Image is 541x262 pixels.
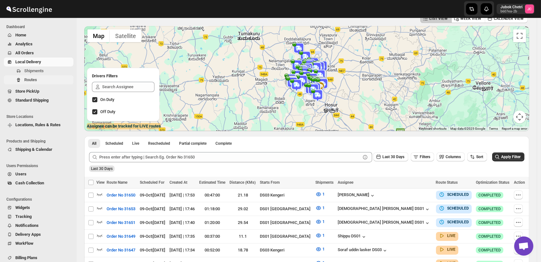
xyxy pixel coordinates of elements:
div: [DATE] | 17:34 [169,247,195,253]
button: Routes [4,75,73,84]
span: 09-Oct | [DATE] [140,234,165,239]
button: 1 [312,244,328,254]
div: 01:18:00 [199,206,226,212]
span: Order No 31650 [107,192,135,198]
span: Store PickUp [15,89,39,94]
text: JC [528,7,532,11]
span: Filters [420,155,430,159]
button: Users [4,170,73,179]
b: SCHEDULED [447,220,469,224]
span: Route Status [436,180,458,185]
button: Home [4,31,73,40]
button: 1 [312,217,328,227]
span: COMPLETED [478,206,501,212]
span: Rescheduled [148,141,170,146]
button: Order No 31647 [103,245,139,255]
span: WEEK VIEW [460,16,481,21]
span: Store Locations [6,114,73,119]
span: Locations, Rules & Rates [15,122,61,127]
div: 29.02 [229,206,256,212]
button: Analytics [4,40,73,49]
span: Live [132,141,139,146]
b: LIVE [447,247,456,252]
button: Columns [437,152,465,161]
div: 21.18 [229,192,256,198]
span: Optimization Status [476,180,509,185]
button: SCHEDULED [439,219,469,225]
span: Order No 31651 [107,220,135,226]
button: SCHEDULED [439,191,469,198]
div: DS01 [GEOGRAPHIC_DATA] [260,220,312,226]
button: Map camera controls [513,111,526,123]
span: COMPLETED [478,193,501,198]
span: 09-Oct | [DATE] [140,193,165,197]
a: Open this area in Google Maps (opens a new window) [86,123,107,131]
div: 00:47:00 [199,192,226,198]
button: Last 30 Days [373,152,408,161]
span: Off Duty [100,109,115,114]
button: Shippu DS01 [338,234,367,240]
span: Delivery Apps [15,232,41,237]
span: Partial complete [179,141,207,146]
button: Tracking [4,212,73,221]
b: SCHEDULED [447,192,469,197]
span: Home [15,33,26,37]
button: Soraf uddin lasker DS03 [338,247,388,254]
div: [DEMOGRAPHIC_DATA] [PERSON_NAME] DS01 [338,220,431,226]
button: CALENDER VIEW [485,14,528,23]
button: Order No 31651 [103,218,139,228]
span: Apply Filter [501,155,521,159]
span: Estimated Time [199,180,225,185]
span: Widgets [15,205,30,210]
div: 18.78 [229,247,256,253]
button: LIVE [439,233,456,239]
button: Order No 31649 [103,231,139,242]
span: Order No 31647 [107,247,135,253]
div: DS03 Kengeri [260,192,312,198]
span: Last 30 Days [382,155,404,159]
span: Map data ©2025 Google [450,127,485,130]
span: On Duty [100,97,114,102]
b: SCHEDULED [447,206,469,211]
span: Cash Collection [15,181,44,185]
span: View [96,180,105,185]
button: Keyboard shortcuts [419,127,447,131]
button: Shipments [4,66,73,75]
button: 1 [312,230,328,241]
span: Configurations [6,197,73,202]
div: Open chat [514,236,533,256]
div: 00:52:00 [199,247,226,253]
span: Users Permissions [6,163,73,168]
span: All Orders [15,50,34,55]
span: 09-Oct | [DATE] [140,206,165,211]
span: 09-Oct | [DATE] [140,248,165,252]
input: Press enter after typing | Search Eg. Order No 31650 [99,152,361,162]
button: [PERSON_NAME] [338,192,376,199]
span: WorkFlow [15,241,34,246]
span: 1 [322,192,325,196]
button: Show satellite imagery [110,29,141,42]
button: WEEK VIEW [451,14,485,23]
button: Delivery Apps [4,230,73,239]
span: Last 30 Days [91,166,113,171]
span: Shipments [315,180,334,185]
span: Distance (KMs) [229,180,256,185]
label: Assignee can be tracked for LIVE routes [87,123,161,129]
button: User menu [497,4,535,14]
span: Sort [476,155,483,159]
span: Starts From [260,180,280,185]
div: [DEMOGRAPHIC_DATA] [PERSON_NAME] DS01 [338,206,431,212]
span: Complete [215,141,232,146]
button: Shipping & Calendar [4,145,73,154]
span: Order No 31653 [107,206,135,212]
button: Show street map [87,29,110,42]
button: LIST VIEW [420,14,452,23]
button: Toggle fullscreen view [513,29,526,42]
span: Tracking [15,214,32,219]
span: 1 [322,233,325,238]
div: [DATE] | 17:53 [169,192,195,198]
div: [DATE] | 17:46 [169,206,195,212]
button: All routes [88,139,100,148]
span: Order No 31649 [107,233,135,240]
